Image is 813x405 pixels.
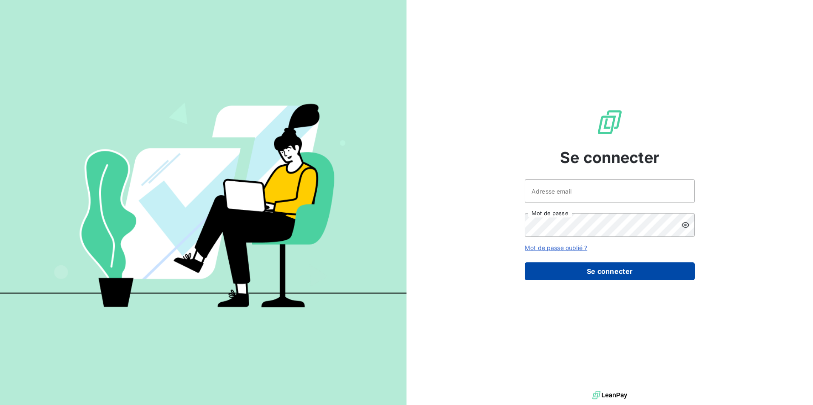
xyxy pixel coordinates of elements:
[560,146,659,169] span: Se connecter
[525,262,695,280] button: Se connecter
[596,109,623,136] img: Logo LeanPay
[592,389,627,402] img: logo
[525,179,695,203] input: placeholder
[525,244,587,251] a: Mot de passe oublié ?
